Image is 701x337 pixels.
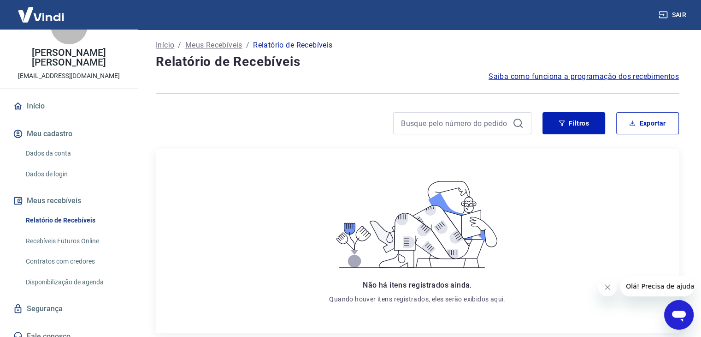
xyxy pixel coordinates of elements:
span: Não há itens registrados ainda. [363,281,471,289]
p: / [178,40,181,51]
a: Início [156,40,174,51]
p: [EMAIL_ADDRESS][DOMAIN_NAME] [18,71,120,81]
button: Sair [657,6,690,24]
a: Disponibilização de agenda [22,273,127,292]
a: Meus Recebíveis [185,40,242,51]
h4: Relatório de Recebíveis [156,53,679,71]
a: Dados da conta [22,144,127,163]
button: Exportar [616,112,679,134]
img: Vindi [11,0,71,29]
button: Filtros [542,112,605,134]
iframe: Fechar mensagem [598,278,617,296]
button: Meu cadastro [11,124,127,144]
input: Busque pelo número do pedido [401,116,509,130]
a: Dados de login [22,165,127,184]
a: Contratos com credores [22,252,127,271]
a: Início [11,96,127,116]
p: [PERSON_NAME] [PERSON_NAME] [7,48,130,67]
span: Olá! Precisa de ajuda? [6,6,77,14]
iframe: Mensagem da empresa [620,276,694,296]
a: Segurança [11,299,127,319]
button: Meus recebíveis [11,191,127,211]
iframe: Botão para abrir a janela de mensagens [664,300,694,330]
a: Recebíveis Futuros Online [22,232,127,251]
p: Relatório de Recebíveis [253,40,332,51]
a: Relatório de Recebíveis [22,211,127,230]
p: Quando houver itens registrados, eles serão exibidos aqui. [329,295,505,304]
a: Saiba como funciona a programação dos recebimentos [489,71,679,82]
p: / [246,40,249,51]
